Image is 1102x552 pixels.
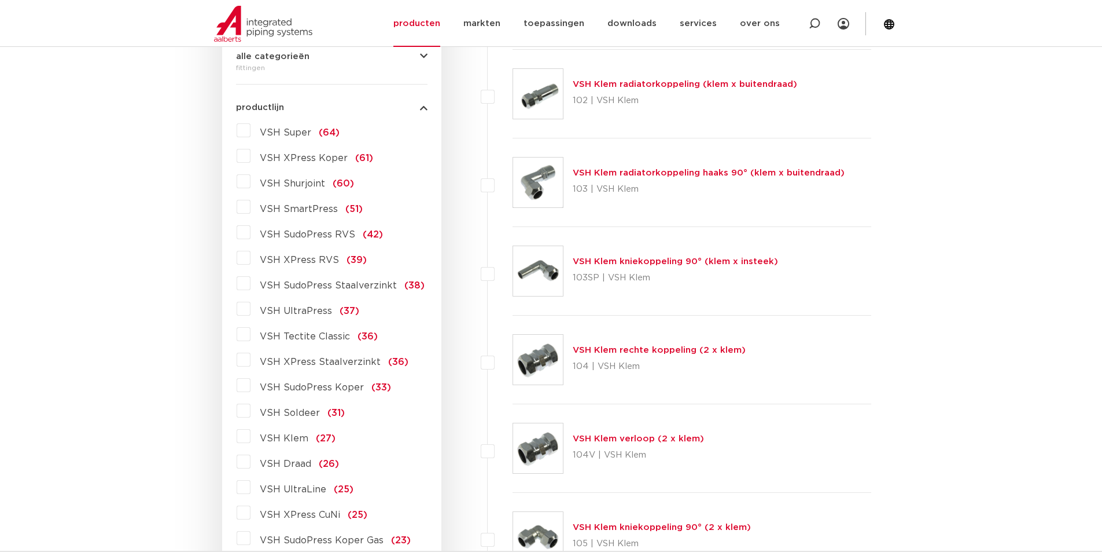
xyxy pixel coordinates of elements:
span: VSH SudoPress Staalverzinkt [260,281,397,290]
span: (36) [388,357,408,367]
img: Thumbnail for VSH Klem verloop (2 x klem) [513,423,563,473]
span: (33) [371,383,391,392]
span: VSH Tectite Classic [260,332,350,341]
img: Thumbnail for VSH Klem radiatorkoppeling (klem x buitendraad) [513,69,563,119]
span: VSH UltraPress [260,306,332,316]
span: (36) [357,332,378,341]
img: Thumbnail for VSH Klem radiatorkoppeling haaks 90° (klem x buitendraad) [513,158,563,207]
div: fittingen [236,61,427,75]
span: VSH Draad [260,459,311,469]
a: VSH Klem kniekoppeling 90° (2 x klem) [573,523,751,532]
span: (61) [355,153,373,163]
span: (26) [319,459,339,469]
span: (25) [334,485,353,494]
span: VSH Soldeer [260,408,320,418]
span: (38) [404,281,425,290]
button: alle categorieën [236,52,427,61]
span: (27) [316,434,336,443]
span: (64) [319,128,340,137]
p: 104 | VSH Klem [573,357,746,376]
span: VSH SudoPress RVS [260,230,355,239]
span: (60) [333,179,354,188]
span: VSH SudoPress Koper [260,383,364,392]
span: (37) [340,306,359,316]
p: 102 | VSH Klem [573,92,797,110]
span: VSH UltraLine [260,485,326,494]
span: VSH SudoPress Koper Gas [260,536,384,545]
span: (25) [348,510,367,520]
span: VSH Super [260,128,311,137]
span: alle categorieën [236,52,309,61]
img: Thumbnail for VSH Klem kniekoppeling 90° (klem x insteek) [513,246,563,296]
a: VSH Klem verloop (2 x klem) [573,434,704,443]
span: VSH SmartPress [260,204,338,214]
span: VSH XPress RVS [260,255,339,265]
span: (31) [327,408,345,418]
span: (42) [363,230,383,239]
a: VSH Klem radiatorkoppeling (klem x buitendraad) [573,80,797,89]
span: VSH XPress Koper [260,153,348,163]
span: VSH Shurjoint [260,179,325,188]
a: VSH Klem kniekoppeling 90° (klem x insteek) [573,257,778,266]
span: productlijn [236,103,284,112]
p: 103SP | VSH Klem [573,269,778,287]
span: VSH XPress CuNi [260,510,340,520]
a: VSH Klem rechte koppeling (2 x klem) [573,346,746,354]
span: VSH XPress Staalverzinkt [260,357,381,367]
span: (51) [345,204,363,214]
p: 104V | VSH Klem [573,446,704,465]
span: (23) [391,536,411,545]
button: productlijn [236,103,427,112]
p: 103 | VSH Klem [573,180,845,199]
span: (39) [347,255,367,265]
img: Thumbnail for VSH Klem rechte koppeling (2 x klem) [513,335,563,385]
span: VSH Klem [260,434,308,443]
a: VSH Klem radiatorkoppeling haaks 90° (klem x buitendraad) [573,169,845,177]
